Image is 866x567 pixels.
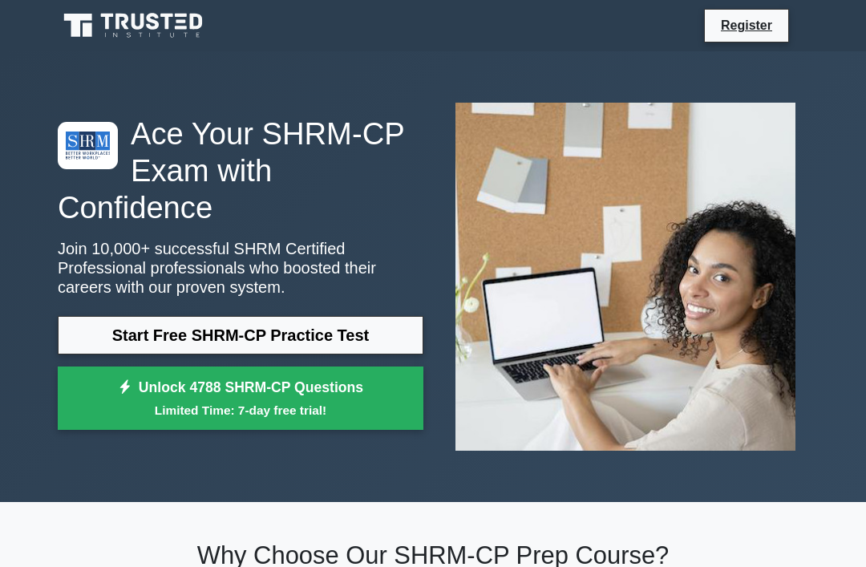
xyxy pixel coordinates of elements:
[78,401,403,419] small: Limited Time: 7-day free trial!
[58,316,423,354] a: Start Free SHRM-CP Practice Test
[58,367,423,431] a: Unlock 4788 SHRM-CP QuestionsLimited Time: 7-day free trial!
[58,239,423,297] p: Join 10,000+ successful SHRM Certified Professional professionals who boosted their careers with ...
[58,115,423,226] h1: Ace Your SHRM-CP Exam with Confidence
[711,15,782,35] a: Register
